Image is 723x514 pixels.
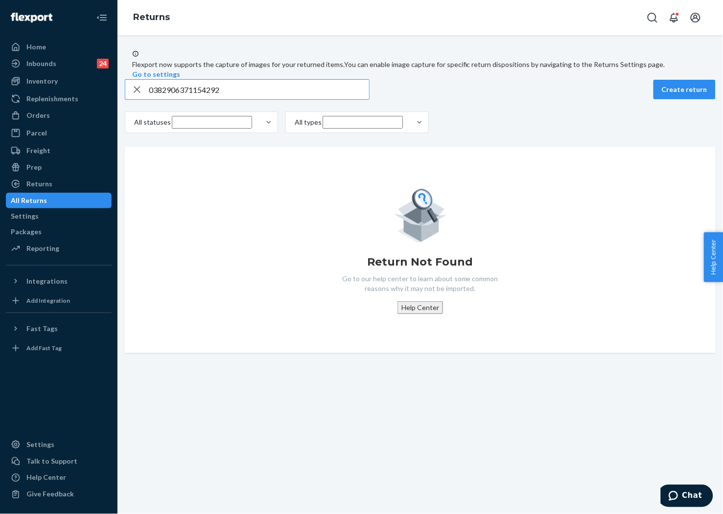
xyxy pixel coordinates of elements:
button: Help Center [397,301,443,314]
a: Packages [6,224,112,240]
div: Talk to Support [26,456,77,466]
div: Orders [26,111,50,120]
a: Replenishments [6,91,112,107]
a: All Returns [6,193,112,208]
div: Add Fast Tag [26,344,62,352]
div: Reporting [26,244,59,253]
a: Inbounds24 [6,56,112,71]
a: Settings [6,437,112,452]
a: Help Center [6,470,112,486]
iframe: Opens a widget where you can chat to one of our agents [661,485,713,509]
span: Flexport now supports the capture of images for your returned items. [132,60,344,68]
a: Parcel [6,125,112,141]
h1: Return Not Found [368,254,473,270]
a: Reporting [6,241,112,256]
div: Settings [11,211,39,221]
a: Freight [6,143,112,158]
a: Settings [6,208,112,224]
div: All statuses [134,117,171,127]
div: All types [295,117,322,127]
button: Create return [653,80,716,99]
button: Fast Tags [6,321,112,336]
div: Fast Tags [26,324,58,334]
ol: breadcrumbs [125,3,178,32]
a: Returns [6,176,112,192]
button: Integrations [6,273,112,289]
input: Search returns by rma, id, tracking number [149,80,369,99]
div: Returns [26,179,52,189]
img: Flexport logo [11,13,52,22]
a: Add Fast Tag [6,340,112,356]
button: Help Center [704,232,723,282]
span: You can enable image capture for specific return dispositions by navigating to the Returns Settin... [344,60,665,68]
a: Returns [133,12,170,22]
div: Help Center [26,473,66,483]
div: Add Integration [26,296,70,305]
a: Add Integration [6,293,112,309]
button: Open account menu [686,8,705,27]
div: Replenishments [26,94,78,104]
div: Parcel [26,128,47,138]
div: Give Feedback [26,490,74,499]
div: 24 [97,59,109,68]
a: Home [6,39,112,55]
div: Settings [26,440,54,449]
a: Orders [6,108,112,123]
button: Open notifications [664,8,684,27]
input: All statuses [172,116,252,129]
div: Freight [26,146,50,156]
input: All types [323,116,403,129]
button: Open Search Box [643,8,662,27]
a: Prep [6,159,112,175]
div: Packages [11,227,42,237]
p: Go to our help center to learn about some common reasons why it may not be imported. [335,274,506,293]
button: Close Navigation [92,8,112,27]
div: Prep [26,162,42,172]
button: Talk to Support [6,453,112,469]
div: Inbounds [26,59,56,68]
img: Empty list [394,186,447,243]
div: Inventory [26,76,58,86]
a: Inventory [6,73,112,89]
button: Give Feedback [6,487,112,502]
div: Integrations [26,276,68,286]
button: Go to settings [132,69,180,79]
div: All Returns [11,196,47,205]
div: Home [26,42,46,52]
